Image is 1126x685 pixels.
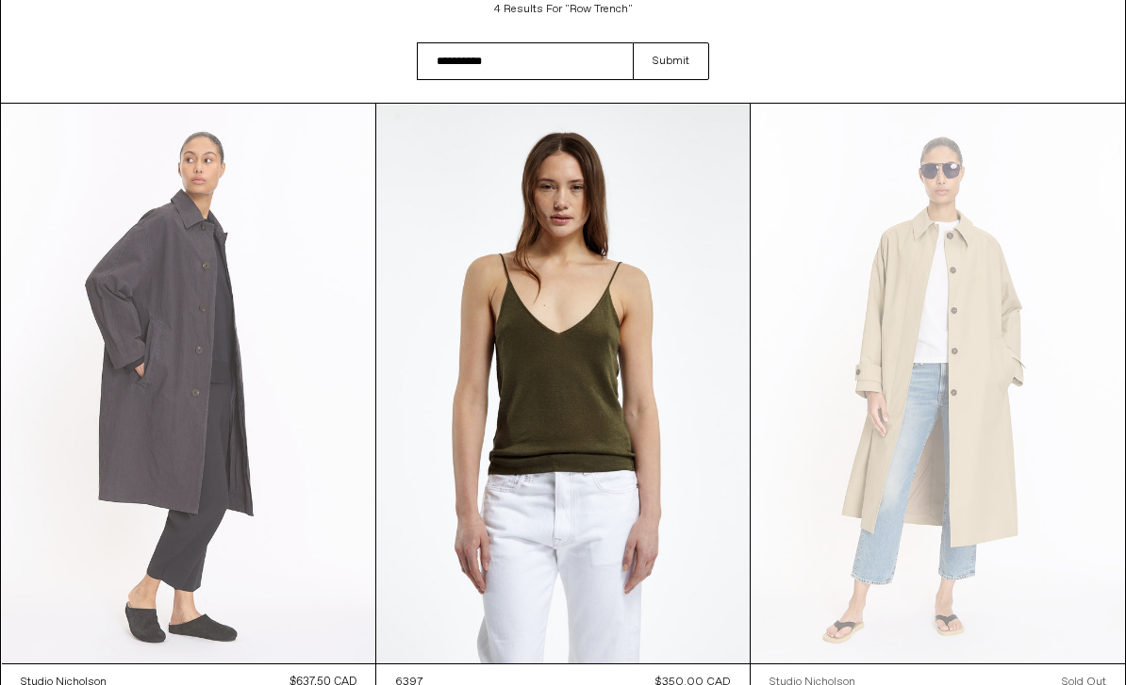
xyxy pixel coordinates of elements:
[751,104,1124,664] img: Studio Nicholson Holin Trench
[376,104,750,663] img: 6397 Spaghetti Strap Tank
[633,42,709,80] button: Submit
[2,104,375,663] img: Studio Nicholson Nevis Trench
[417,42,633,80] input: Search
